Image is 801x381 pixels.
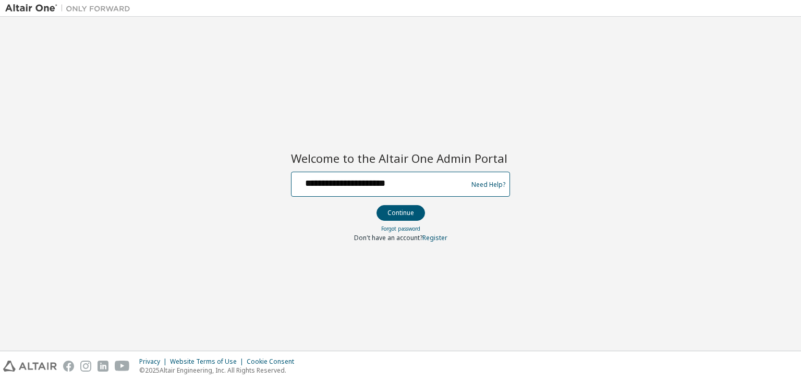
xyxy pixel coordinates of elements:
[471,184,505,185] a: Need Help?
[98,361,108,372] img: linkedin.svg
[3,361,57,372] img: altair_logo.svg
[291,151,510,165] h2: Welcome to the Altair One Admin Portal
[354,233,422,242] span: Don't have an account?
[139,366,300,375] p: © 2025 Altair Engineering, Inc. All Rights Reserved.
[381,225,420,232] a: Forgot password
[80,361,91,372] img: instagram.svg
[5,3,136,14] img: Altair One
[139,358,170,366] div: Privacy
[377,205,425,221] button: Continue
[422,233,447,242] a: Register
[63,361,74,372] img: facebook.svg
[247,358,300,366] div: Cookie Consent
[115,361,130,372] img: youtube.svg
[170,358,247,366] div: Website Terms of Use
